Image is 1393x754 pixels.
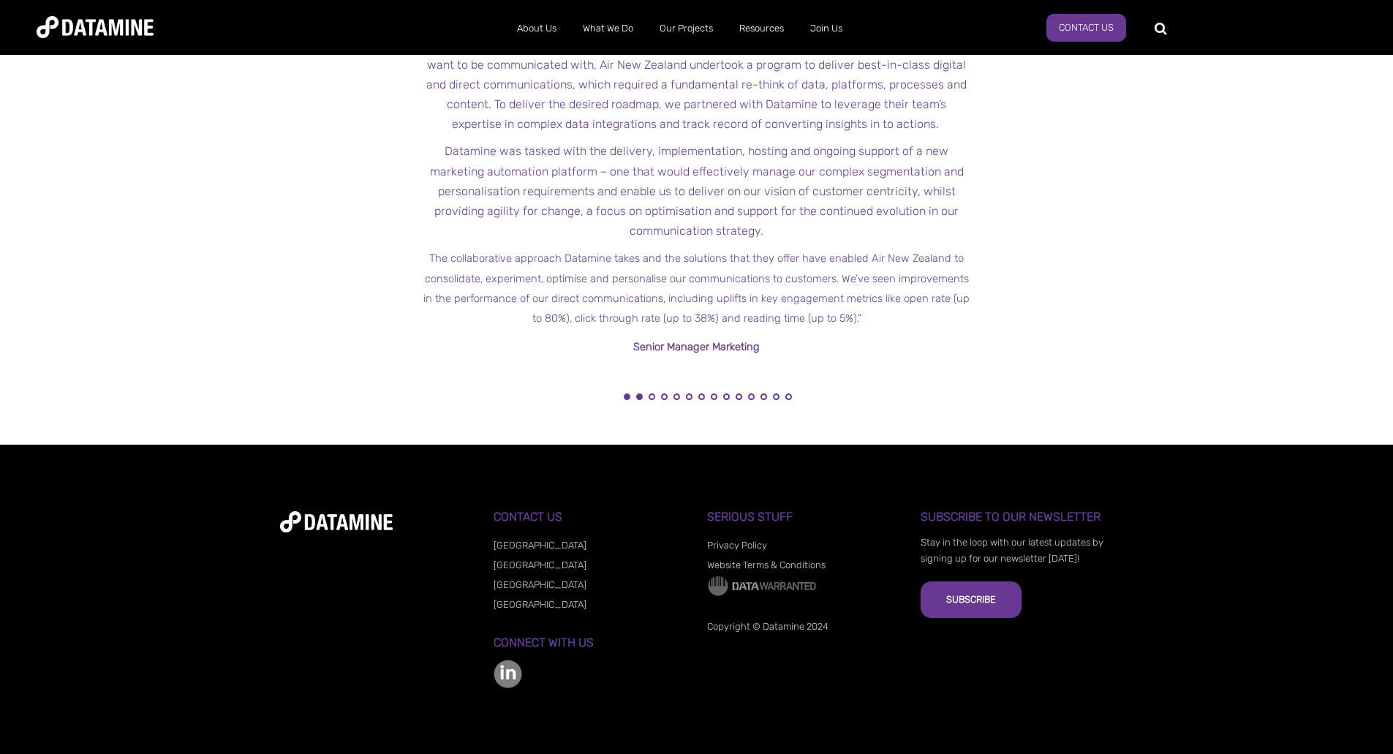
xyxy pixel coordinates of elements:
[921,535,1113,567] p: Stay in the loop with our latest updates by signing up for our newsletter [DATE]!
[773,393,779,400] button: 13
[494,559,586,570] a: [GEOGRAPHIC_DATA]
[760,393,767,400] button: 12
[723,393,730,400] button: 9
[423,252,970,325] span: The collaborative approach Datamine takes and the solutions that they offer have enabled Air New ...
[494,510,686,524] h3: Contact Us
[494,636,686,649] h3: Connect with us
[698,393,705,400] button: 7
[797,10,856,48] a: Join Us
[711,393,717,400] button: 8
[430,144,964,238] span: Datamine was tasked with the delivery, implementation, hosting and ongoing support of a new marke...
[494,540,586,551] a: [GEOGRAPHIC_DATA]
[649,393,655,400] button: 3
[494,599,586,610] a: [GEOGRAPHIC_DATA]
[748,393,755,400] button: 11
[686,393,692,400] button: 6
[426,38,967,132] span: After conducting a review into our customers, who they are, how they interact with us and how the...
[921,581,1022,618] button: Subscribe
[673,393,680,400] button: 5
[726,10,797,48] a: Resources
[280,511,393,532] img: datamine-logo-white
[504,10,570,48] a: About Us
[1046,14,1126,42] a: Contact Us
[624,393,630,400] button: 1
[494,579,586,590] a: [GEOGRAPHIC_DATA]
[37,16,154,38] img: Datamine
[921,510,1113,524] h3: Subscribe to our Newsletter
[707,510,899,524] h3: Serious Stuff
[736,393,742,400] button: 10
[633,340,760,353] span: Senior Manager Marketing
[785,393,792,400] button: 14
[636,393,643,400] button: 2
[707,619,899,635] p: Copyright © Datamine 2024
[494,660,522,688] img: linkedin-color
[646,10,726,48] a: Our Projects
[707,540,767,551] a: Privacy Policy
[661,393,668,400] button: 4
[707,575,817,597] img: Data Warranted Logo
[570,10,646,48] a: What We Do
[707,559,826,570] a: Website Terms & Conditions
